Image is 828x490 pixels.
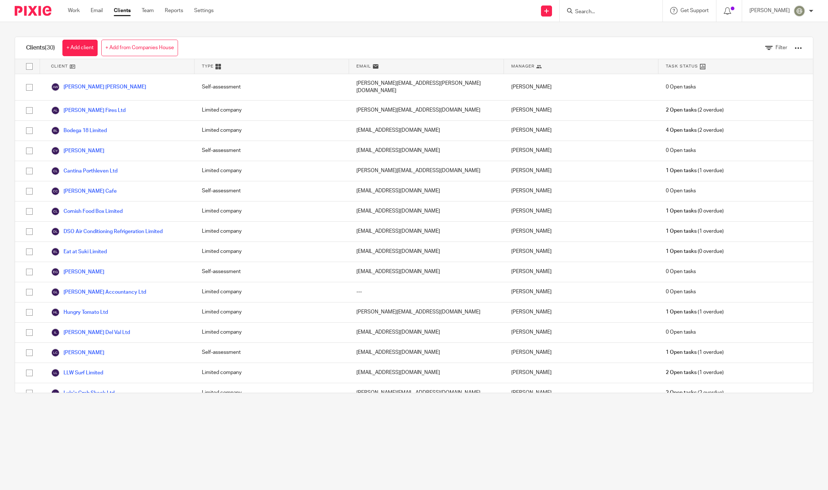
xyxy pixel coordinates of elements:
[195,383,349,403] div: Limited company
[51,83,146,91] a: [PERSON_NAME] [PERSON_NAME]
[666,288,696,295] span: 0 Open tasks
[51,63,68,69] span: Client
[195,363,349,383] div: Limited company
[51,227,163,236] a: DSO Air Conditioning Refrigeration Limited
[51,247,60,256] img: svg%3E
[666,268,696,275] span: 0 Open tasks
[15,6,51,16] img: Pixie
[51,106,60,115] img: svg%3E
[349,141,504,161] div: [EMAIL_ADDRESS][DOMAIN_NAME]
[51,308,108,317] a: Hungry Tomato Ltd
[51,146,60,155] img: svg%3E
[666,349,724,356] span: (1 overdue)
[666,228,697,235] span: 1 Open tasks
[504,141,658,161] div: [PERSON_NAME]
[666,389,697,396] span: 2 Open tasks
[504,202,658,221] div: [PERSON_NAME]
[51,187,117,196] a: [PERSON_NAME] Cafe
[349,74,504,100] div: [PERSON_NAME][EMAIL_ADDRESS][PERSON_NAME][DOMAIN_NAME]
[349,121,504,141] div: [EMAIL_ADDRESS][DOMAIN_NAME]
[666,369,697,376] span: 2 Open tasks
[51,83,60,91] img: svg%3E
[26,44,55,52] h1: Clients
[51,167,60,175] img: svg%3E
[666,83,696,91] span: 0 Open tasks
[51,328,130,337] a: [PERSON_NAME] Del Val Ltd
[195,343,349,363] div: Self-assessment
[51,167,117,175] a: Cantina Porthleven Ltd
[504,383,658,403] div: [PERSON_NAME]
[666,228,724,235] span: (1 overdue)
[666,308,697,316] span: 1 Open tasks
[511,63,534,69] span: Manager
[666,308,724,316] span: (1 overdue)
[504,101,658,120] div: [PERSON_NAME]
[195,181,349,201] div: Self-assessment
[349,282,504,302] div: ---
[666,349,697,356] span: 1 Open tasks
[666,127,697,134] span: 4 Open tasks
[194,7,214,14] a: Settings
[666,167,697,174] span: 1 Open tasks
[195,141,349,161] div: Self-assessment
[666,248,724,255] span: (0 overdue)
[51,369,103,377] a: LLW Surf Limited
[349,262,504,282] div: [EMAIL_ADDRESS][DOMAIN_NAME]
[195,222,349,242] div: Limited company
[666,248,697,255] span: 1 Open tasks
[349,161,504,181] div: [PERSON_NAME][EMAIL_ADDRESS][DOMAIN_NAME]
[51,268,104,276] a: [PERSON_NAME]
[504,242,658,262] div: [PERSON_NAME]
[195,74,349,100] div: Self-assessment
[666,106,697,114] span: 2 Open tasks
[504,161,658,181] div: [PERSON_NAME]
[51,288,146,297] a: [PERSON_NAME] Accountancy Ltd
[51,389,60,398] img: svg%3E
[349,383,504,403] div: [PERSON_NAME][EMAIL_ADDRESS][DOMAIN_NAME]
[195,323,349,342] div: Limited company
[504,262,658,282] div: [PERSON_NAME]
[666,147,696,154] span: 0 Open tasks
[202,63,214,69] span: Type
[749,7,790,14] p: [PERSON_NAME]
[666,167,724,174] span: (1 overdue)
[793,5,805,17] img: Instagram.png
[349,363,504,383] div: [EMAIL_ADDRESS][DOMAIN_NAME]
[776,45,787,50] span: Filter
[195,302,349,322] div: Limited company
[504,343,658,363] div: [PERSON_NAME]
[51,369,60,377] img: svg%3E
[195,161,349,181] div: Limited company
[101,40,178,56] a: + Add from Companies House
[195,101,349,120] div: Limited company
[666,207,697,215] span: 1 Open tasks
[51,106,126,115] a: [PERSON_NAME] Fires Ltd
[142,7,154,14] a: Team
[51,247,107,256] a: Eat at Suki Limited
[91,7,103,14] a: Email
[356,63,371,69] span: Email
[51,207,60,216] img: svg%3E
[504,121,658,141] div: [PERSON_NAME]
[680,8,709,13] span: Get Support
[666,369,724,376] span: (1 overdue)
[51,348,60,357] img: svg%3E
[666,127,724,134] span: (2 overdue)
[504,302,658,322] div: [PERSON_NAME]
[504,222,658,242] div: [PERSON_NAME]
[51,268,60,276] img: svg%3E
[51,187,60,196] img: svg%3E
[666,106,724,114] span: (2 overdue)
[349,222,504,242] div: [EMAIL_ADDRESS][DOMAIN_NAME]
[51,227,60,236] img: svg%3E
[666,389,724,396] span: (2 overdue)
[51,207,123,216] a: Cornish Food Box Limited
[574,9,640,15] input: Search
[45,45,55,51] span: (30)
[666,187,696,195] span: 0 Open tasks
[165,7,183,14] a: Reports
[349,343,504,363] div: [EMAIL_ADDRESS][DOMAIN_NAME]
[504,74,658,100] div: [PERSON_NAME]
[349,302,504,322] div: [PERSON_NAME][EMAIL_ADDRESS][DOMAIN_NAME]
[51,389,115,398] a: Lula's Crab Shack Ltd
